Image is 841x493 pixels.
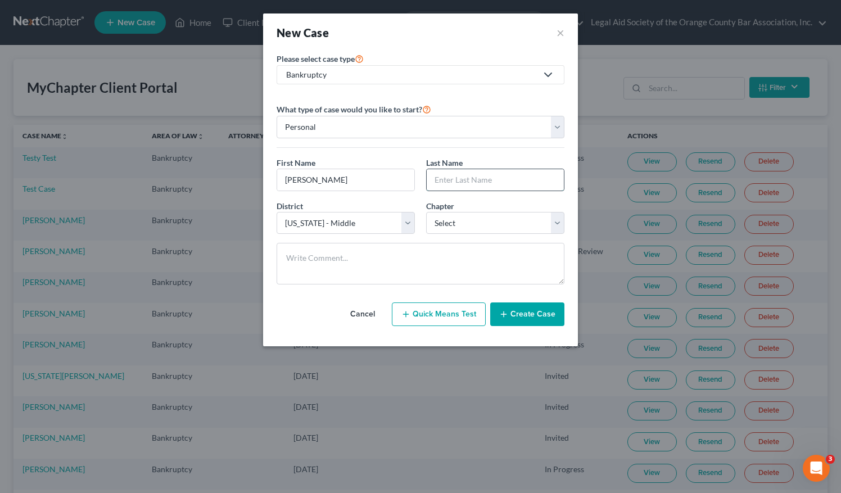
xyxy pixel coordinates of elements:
[277,102,431,116] label: What type of case would you like to start?
[557,25,564,40] button: ×
[803,455,830,482] iframe: Intercom live chat
[338,303,387,325] button: Cancel
[426,158,463,168] span: Last Name
[277,26,329,39] strong: New Case
[277,201,303,211] span: District
[490,302,564,326] button: Create Case
[427,169,564,191] input: Enter Last Name
[277,169,414,191] input: Enter First Name
[277,54,355,64] span: Please select case type
[286,69,537,80] div: Bankruptcy
[826,455,835,464] span: 3
[277,158,315,168] span: First Name
[426,201,454,211] span: Chapter
[392,302,486,326] button: Quick Means Test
